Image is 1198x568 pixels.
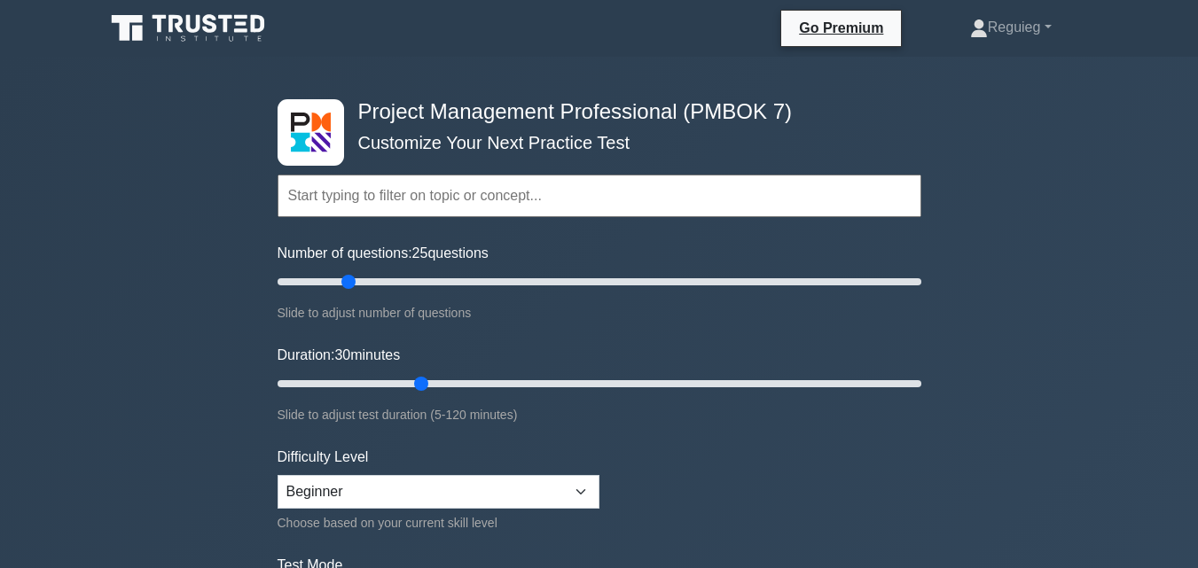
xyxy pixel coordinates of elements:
[412,245,428,261] span: 25
[334,347,350,362] span: 30
[278,512,599,533] div: Choose based on your current skill level
[278,447,369,468] label: Difficulty Level
[928,10,1094,45] a: Reguieg
[351,99,834,125] h4: Project Management Professional (PMBOK 7)
[278,302,921,323] div: Slide to adjust number of questions
[278,404,921,425] div: Slide to adjust test duration (5-120 minutes)
[788,17,894,39] a: Go Premium
[278,175,921,217] input: Start typing to filter on topic or concept...
[278,243,489,264] label: Number of questions: questions
[278,345,401,366] label: Duration: minutes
